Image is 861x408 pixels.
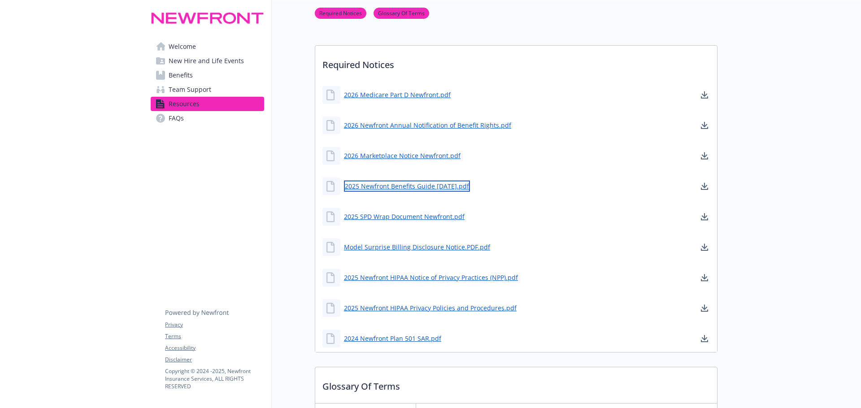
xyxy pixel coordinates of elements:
a: 2026 Newfront Annual Notification of Benefit Rights.pdf [344,120,511,130]
a: download document [699,120,710,131]
span: New Hire and Life Events [169,54,244,68]
a: download document [699,90,710,100]
p: Glossary Of Terms [315,367,717,400]
span: FAQs [169,111,184,125]
a: Terms [165,332,264,340]
a: 2026 Medicare Part D Newfront.pdf [344,90,451,99]
a: 2025 SPD Wrap Document Newfront.pdf [344,212,465,221]
span: Team Support [169,82,211,97]
a: Team Support [151,82,264,97]
a: download document [699,211,710,222]
p: Required Notices [315,46,717,79]
a: download document [699,303,710,314]
a: Model Surprise Billing Disclosure Notice.PDF.pdf [344,242,490,252]
span: Benefits [169,68,193,82]
a: 2025 Newfront HIPAA Privacy Policies and Procedures.pdf [344,303,517,313]
a: Benefits [151,68,264,82]
a: Welcome [151,39,264,54]
span: Resources [169,97,200,111]
a: FAQs [151,111,264,125]
a: Resources [151,97,264,111]
a: 2025 Newfront HIPAA Notice of Privacy Practices (NPP).pdf [344,273,518,282]
span: Welcome [169,39,196,54]
a: download document [699,181,710,192]
a: download document [699,272,710,283]
a: download document [699,242,710,253]
a: New Hire and Life Events [151,54,264,68]
a: 2024 Newfront Plan 501 SAR.pdf [344,334,441,343]
a: Required Notices [315,9,366,17]
a: Privacy [165,321,264,329]
a: 2026 Marketplace Notice Newfront.pdf [344,151,461,160]
a: Glossary Of Terms [374,9,429,17]
a: Accessibility [165,344,264,352]
a: download document [699,150,710,161]
p: Copyright © 2024 - 2025 , Newfront Insurance Services, ALL RIGHTS RESERVED [165,367,264,390]
a: 2025 Newfront Benefits Guide [DATE].pdf [344,180,470,192]
a: download document [699,333,710,344]
a: Disclaimer [165,356,264,364]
